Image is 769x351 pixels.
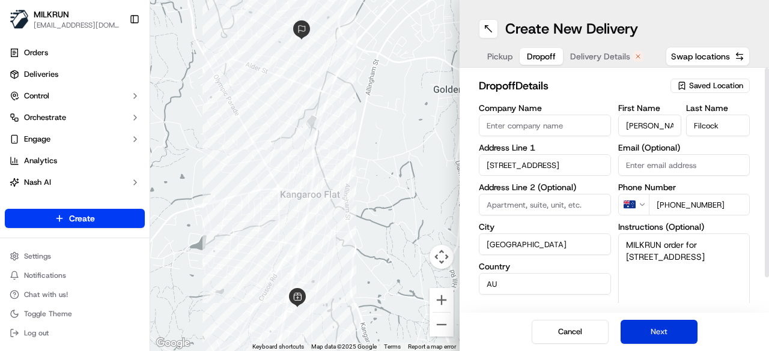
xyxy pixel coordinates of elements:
label: State [479,302,543,310]
label: Address Line 2 (Optional) [479,183,611,191]
button: Chat with us! [5,286,145,303]
input: Enter last name [686,115,750,136]
img: Google [153,335,193,351]
span: Control [24,91,49,101]
input: Enter city [479,233,611,255]
button: Keyboard shortcuts [252,343,304,351]
label: Instructions (Optional) [618,223,750,231]
span: Delivery Details [570,50,630,62]
button: Nash AI [5,173,145,192]
button: MILKRUNMILKRUN[EMAIL_ADDRESS][DOMAIN_NAME] [5,5,124,34]
textarea: MILKRUN order for [STREET_ADDRESS] [618,233,750,323]
span: Saved Location [689,80,743,91]
input: Enter email address [618,154,750,176]
button: Engage [5,130,145,149]
span: Notifications [24,271,66,280]
label: Zip Code [547,302,611,310]
a: Product Catalog [5,194,145,214]
label: Phone Number [618,183,750,191]
span: Pickup [487,50,512,62]
button: Orchestrate [5,108,145,127]
button: Swap locations [666,47,750,66]
label: Email (Optional) [618,143,750,152]
span: Settings [24,251,51,261]
span: Product Catalog [24,199,82,209]
label: Address Line 1 [479,143,611,152]
button: Notifications [5,267,145,284]
label: First Name [618,104,682,112]
a: Terms (opens in new tab) [384,343,401,350]
button: MILKRUN [34,8,69,20]
label: Company Name [479,104,611,112]
button: Cancel [532,320,609,344]
span: Toggle Theme [24,309,72,319]
input: Enter country [479,273,611,295]
span: Dropoff [527,50,556,62]
span: Log out [24,328,49,338]
a: Orders [5,43,145,62]
label: City [479,223,611,231]
input: Enter address [479,154,611,176]
input: Apartment, suite, unit, etc. [479,194,611,215]
span: Map data ©2025 Google [311,343,377,350]
input: Enter phone number [649,194,750,215]
a: Open this area in Google Maps (opens a new window) [153,335,193,351]
a: Deliveries [5,65,145,84]
img: MILKRUN [10,10,29,29]
span: Swap locations [671,50,730,62]
button: Saved Location [670,77,750,94]
a: Analytics [5,151,145,170]
a: Report a map error [408,343,456,350]
input: Enter first name [618,115,682,136]
span: Chat with us! [24,290,68,299]
input: Enter company name [479,115,611,136]
button: Control [5,86,145,106]
button: Create [5,209,145,228]
span: Create [69,212,95,224]
span: Deliveries [24,69,58,80]
span: Engage [24,134,50,145]
span: Orders [24,47,48,58]
span: Nash AI [24,177,51,188]
h1: Create New Delivery [505,19,638,38]
button: Map camera controls [430,245,454,269]
span: Analytics [24,155,57,166]
button: [EMAIL_ADDRESS][DOMAIN_NAME] [34,20,120,30]
button: Settings [5,248,145,265]
button: Next [621,320,698,344]
button: Log out [5,325,145,341]
label: Last Name [686,104,750,112]
button: Zoom in [430,288,454,312]
button: Toggle Theme [5,305,145,322]
h2: dropoff Details [479,77,663,94]
span: Orchestrate [24,112,66,123]
button: Zoom out [430,313,454,337]
label: Country [479,262,611,271]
